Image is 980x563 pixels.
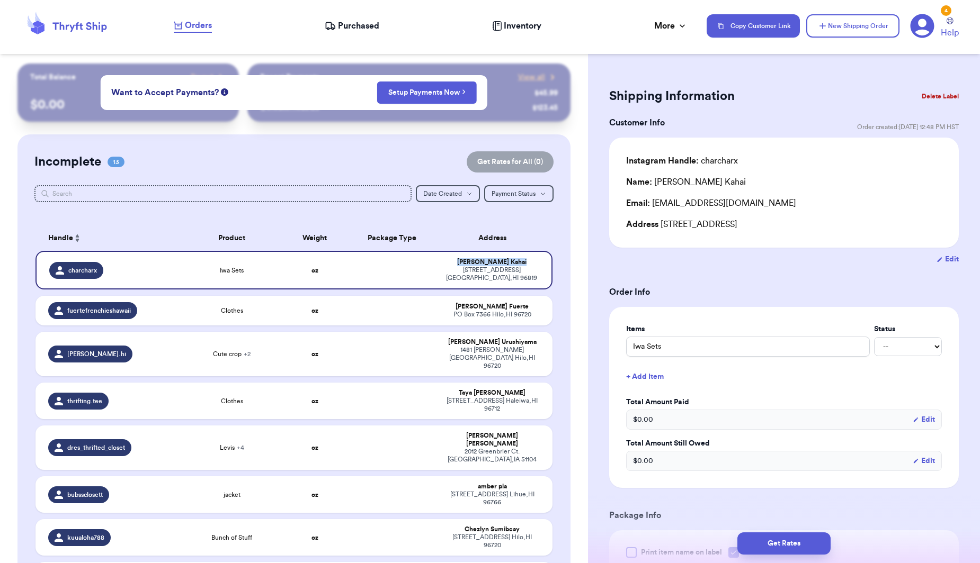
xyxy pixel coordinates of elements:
[622,365,946,388] button: + Add Item
[445,483,540,491] div: amber pia
[224,491,240,499] span: jacket
[416,185,480,202] button: Date Created
[34,185,411,202] input: Search
[917,85,963,108] button: Delete Label
[626,176,746,188] div: [PERSON_NAME] Kahai
[626,397,942,407] label: Total Amount Paid
[534,88,558,98] div: $ 45.99
[467,151,554,172] button: Get Rates for All (0)
[67,350,126,358] span: [PERSON_NAME].hi
[73,232,82,244] button: Sort ascending
[30,96,226,113] p: $ 0.00
[913,456,935,466] button: Edit
[707,14,800,38] button: Copy Customer Link
[48,233,73,244] span: Handle
[220,266,244,275] span: Iwa Sets
[325,20,379,32] a: Purchased
[67,443,125,452] span: dres_thrifted_closet
[108,157,124,167] span: 13
[445,303,540,311] div: [PERSON_NAME] Fuerte
[626,438,942,449] label: Total Amount Still Owed
[654,20,688,32] div: More
[609,116,665,129] h3: Customer Info
[67,397,102,405] span: thrifting.tee
[532,103,558,113] div: $ 123.45
[174,19,212,33] a: Orders
[311,444,318,451] strong: oz
[311,492,318,498] strong: oz
[626,178,652,186] span: Name:
[445,338,540,346] div: [PERSON_NAME] Urushiyama
[445,448,540,464] div: 2012 Greenbrier Ct. [GEOGRAPHIC_DATA] , IA 51104
[213,350,251,358] span: Cute crop
[30,72,76,83] p: Total Balance
[857,123,959,131] span: Order created: [DATE] 12:48 PM HST
[626,155,738,167] div: charcharx
[941,5,951,16] div: 4
[445,432,540,448] div: [PERSON_NAME] [PERSON_NAME]
[34,153,101,170] h2: Incomplete
[626,197,942,210] div: [EMAIL_ADDRESS][DOMAIN_NAME]
[283,225,345,251] th: Weight
[445,525,540,533] div: Chezlyn Sumibcay
[633,414,653,425] span: $ 0.00
[311,398,318,404] strong: oz
[941,26,959,39] span: Help
[67,491,103,499] span: bubssclosett
[518,72,558,83] a: View all
[311,267,318,274] strong: oz
[244,351,251,357] span: + 2
[377,81,477,104] button: Setup Payments Now
[941,17,959,39] a: Help
[913,414,935,425] button: Edit
[180,225,283,251] th: Product
[211,533,252,542] span: Bunch of Stuff
[237,444,244,451] span: + 4
[609,509,959,522] h3: Package Info
[626,199,650,207] span: Email:
[185,19,212,32] span: Orders
[346,225,439,251] th: Package Type
[221,306,243,315] span: Clothes
[874,324,942,334] label: Status
[445,389,540,397] div: Taya [PERSON_NAME]
[221,397,243,405] span: Clothes
[445,311,540,319] div: PO Box 7366 Hilo , HI 96720
[910,14,934,38] a: 4
[338,20,379,32] span: Purchased
[191,72,213,83] span: Payout
[260,72,319,83] p: Recent Payments
[423,190,462,197] span: Date Created
[445,346,540,370] div: 1481 [PERSON_NAME][GEOGRAPHIC_DATA] Hilo , HI 96720
[311,307,318,314] strong: oz
[445,533,540,549] div: [STREET_ADDRESS] Hilo , HI 96720
[484,185,554,202] button: Payment Status
[67,533,104,542] span: kuualoha788
[737,532,831,555] button: Get Rates
[609,88,735,105] h2: Shipping Information
[67,306,131,315] span: fuertefrenchieshawaii
[445,397,540,413] div: [STREET_ADDRESS] Haleiwa , HI 96712
[518,72,545,83] span: View all
[311,351,318,357] strong: oz
[445,258,539,266] div: [PERSON_NAME] Kahai
[311,534,318,541] strong: oz
[439,225,553,251] th: Address
[937,254,959,265] button: Edit
[633,456,653,466] span: $ 0.00
[191,72,226,83] a: Payout
[111,86,219,99] span: Want to Accept Payments?
[445,491,540,506] div: [STREET_ADDRESS] Lihue , HI 96766
[626,157,699,165] span: Instagram Handle:
[504,20,541,32] span: Inventory
[626,218,942,231] div: [STREET_ADDRESS]
[626,324,870,334] label: Items
[626,220,658,229] span: Address
[220,443,244,452] span: Levis
[388,87,466,98] a: Setup Payments Now
[492,20,541,32] a: Inventory
[609,286,959,298] h3: Order Info
[806,14,899,38] button: New Shipping Order
[68,266,97,275] span: charcharx
[492,190,536,197] span: Payment Status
